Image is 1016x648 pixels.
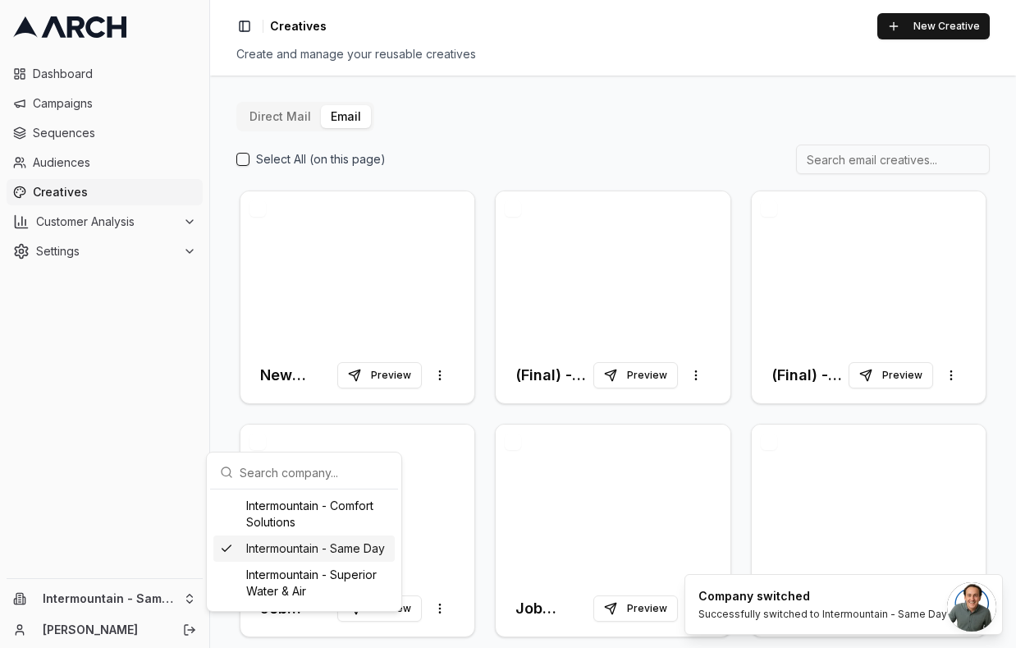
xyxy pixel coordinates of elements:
button: Preview [593,595,678,622]
span: Creatives [270,18,327,34]
span: Audiences [33,154,196,171]
span: Sequences [33,125,196,141]
span: Settings [36,243,176,260]
h3: (Final) - Job Booked [515,364,593,387]
div: Suggestions [210,489,398,608]
button: Direct Mail [240,105,321,128]
div: Create and manage your reusable creatives [236,46,990,62]
button: Log out [178,618,201,641]
span: Creatives [33,184,196,200]
label: Select All (on this page) [256,151,386,168]
input: Search email creatives... [796,145,990,174]
span: Customer Analysis [36,214,176,230]
button: Preview [593,362,678,388]
div: Intermountain - Same Day [213,535,395,562]
input: Search company... [240,456,388,489]
button: New Creative [877,13,990,39]
a: [PERSON_NAME] [43,622,165,638]
div: Company switched [698,588,947,604]
h3: (Final) - Job Completed [771,364,849,387]
h3: Job Booked - Thank you! (Copy) [515,597,593,620]
button: Preview [849,362,933,388]
div: Open chat [947,582,996,632]
span: Intermountain - Same Day [43,591,176,606]
div: Intermountain - Superior Water & Air [213,562,395,604]
h3: New Membership [260,364,337,387]
div: Intermountain - Comfort Solutions [213,493,395,535]
button: Preview [337,362,422,388]
div: Successfully switched to Intermountain - Same Day [698,608,947,621]
button: Email [321,105,371,128]
span: Dashboard [33,66,196,82]
nav: breadcrumb [270,18,327,34]
span: Campaigns [33,95,196,112]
